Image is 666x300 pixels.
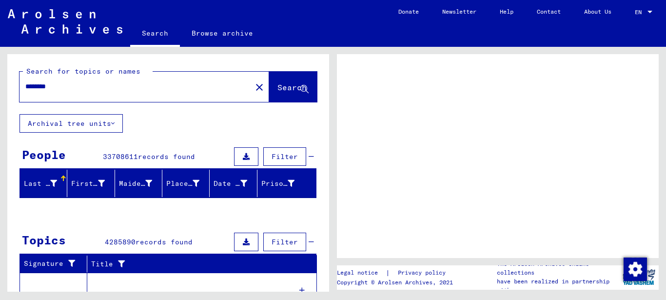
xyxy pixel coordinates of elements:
[250,77,269,97] button: Clear
[26,67,140,76] mat-label: Search for topics or names
[390,268,457,278] a: Privacy policy
[24,256,89,272] div: Signature
[67,170,115,197] mat-header-cell: First Name
[8,9,122,34] img: Arolsen_neg.svg
[71,176,117,191] div: First Name
[497,260,619,277] p: The Arolsen Archives online collections
[138,152,195,161] span: records found
[210,170,257,197] mat-header-cell: Date of Birth
[497,277,619,295] p: have been realized in partnership with
[254,81,265,93] mat-icon: close
[103,152,138,161] span: 33708611
[272,152,298,161] span: Filter
[277,82,307,92] span: Search
[20,114,123,133] button: Archival tree units
[166,176,212,191] div: Place of Birth
[337,268,386,278] a: Legal notice
[24,179,57,189] div: Last Name
[180,21,265,45] a: Browse archive
[20,170,67,197] mat-header-cell: Last Name
[24,176,69,191] div: Last Name
[162,170,210,197] mat-header-cell: Place of Birth
[214,176,259,191] div: Date of Birth
[621,265,657,289] img: yv_logo.png
[272,238,298,246] span: Filter
[269,72,317,102] button: Search
[263,147,306,166] button: Filter
[130,21,180,47] a: Search
[71,179,104,189] div: First Name
[635,9,646,16] span: EN
[22,146,66,163] div: People
[261,179,294,189] div: Prisoner #
[136,238,193,246] span: records found
[91,256,307,272] div: Title
[119,176,164,191] div: Maiden Name
[261,176,307,191] div: Prisoner #
[257,170,316,197] mat-header-cell: Prisoner #
[337,278,457,287] p: Copyright © Arolsen Archives, 2021
[214,179,247,189] div: Date of Birth
[91,259,297,269] div: Title
[337,268,457,278] div: |
[24,259,79,269] div: Signature
[105,238,136,246] span: 4285890
[624,258,647,281] img: Change consent
[119,179,152,189] div: Maiden Name
[263,233,306,251] button: Filter
[22,231,66,249] div: Topics
[166,179,199,189] div: Place of Birth
[115,170,162,197] mat-header-cell: Maiden Name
